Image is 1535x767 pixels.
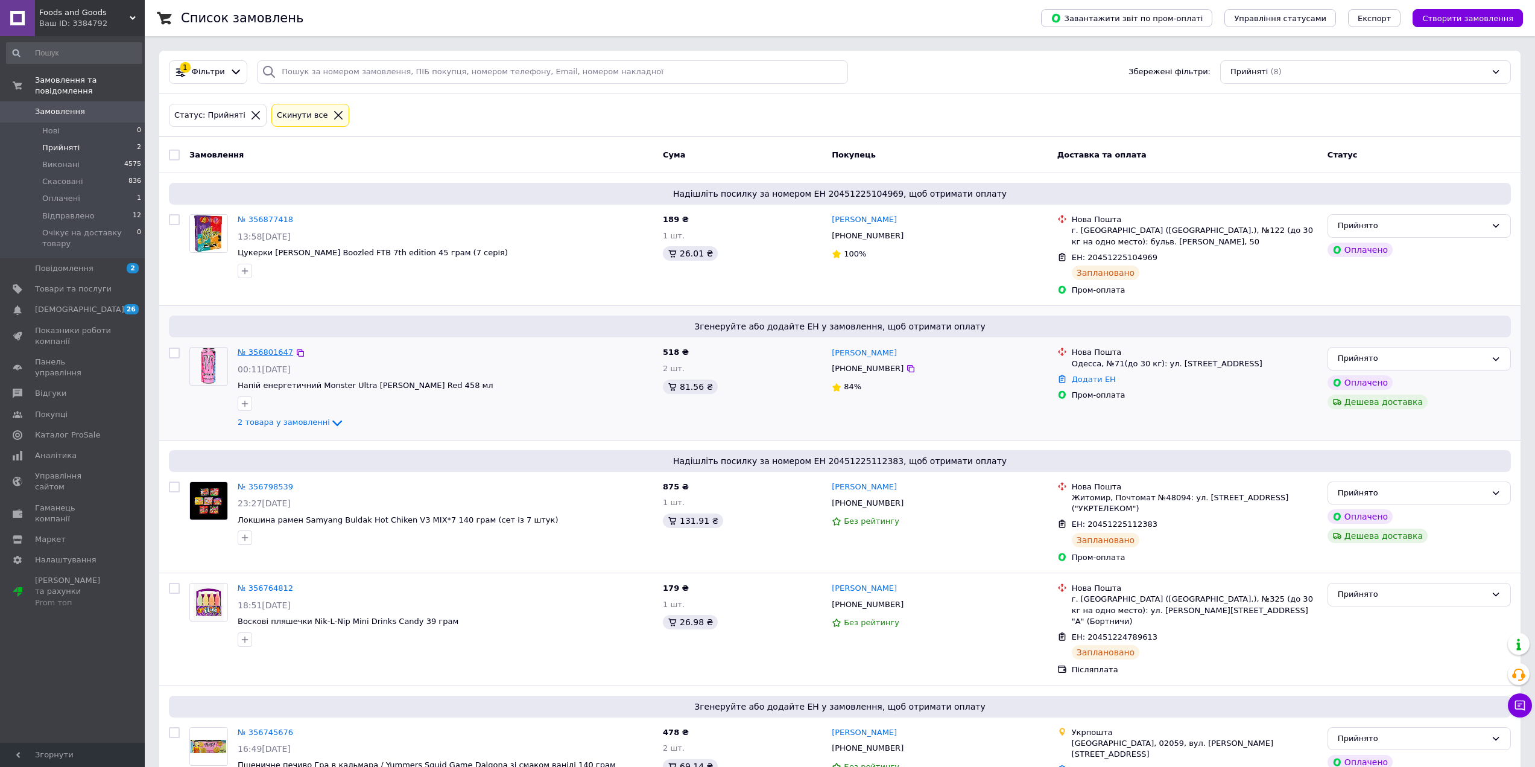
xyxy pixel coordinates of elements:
span: Аналітика [35,450,77,461]
span: Виконані [42,159,80,170]
span: 12 [133,211,141,221]
div: Нова Пошта [1072,214,1318,225]
span: Збережені фільтри: [1128,66,1211,78]
a: № 356745676 [238,728,293,737]
span: 00:11[DATE] [238,364,291,374]
span: Скасовані [42,176,83,187]
div: Пром-оплата [1072,390,1318,401]
span: Панель управління [35,357,112,378]
div: Нова Пошта [1072,583,1318,594]
span: Cума [663,150,685,159]
div: Cкинути все [274,109,331,122]
span: Foods and Goods [39,7,130,18]
span: Прийняті [42,142,80,153]
div: Пром-оплата [1072,285,1318,296]
span: Створити замовлення [1422,14,1513,23]
span: Маркет [35,534,66,545]
img: Фото товару [190,348,227,385]
a: Локшина рамен Samyang Buldak Hot Chiken V3 MIX*7 140 грам (сет із 7 штук) [238,515,558,524]
a: [PERSON_NAME] [832,583,897,594]
button: Експорт [1348,9,1401,27]
a: № 356764812 [238,584,293,593]
span: Нові [42,126,60,136]
span: ЕН: 20451225104969 [1072,253,1157,262]
span: Товари та послуги [35,284,112,294]
span: Показники роботи компанії [35,325,112,347]
span: Покупець [832,150,876,159]
a: № 356798539 [238,482,293,491]
span: Замовлення [35,106,85,117]
div: Оплачено [1328,509,1393,524]
div: г. [GEOGRAPHIC_DATA] ([GEOGRAPHIC_DATA].), №122 (до 30 кг на одно место): бульв. [PERSON_NAME], 50 [1072,225,1318,247]
a: [PERSON_NAME] [832,214,897,226]
span: [PERSON_NAME] та рахунки [35,575,112,608]
img: Фото товару [194,584,224,621]
a: Фото товару [189,482,228,520]
div: [GEOGRAPHIC_DATA], 02059, вул. [PERSON_NAME][STREET_ADDRESS] [1072,738,1318,760]
span: Каталог ProSale [35,430,100,441]
div: Пром-оплата [1072,552,1318,563]
span: Фільтри [192,66,225,78]
button: Управління статусами [1224,9,1336,27]
div: Нова Пошта [1072,482,1318,492]
div: Прийнято [1338,487,1486,500]
span: Без рейтингу [844,618,899,627]
span: (8) [1270,67,1281,76]
a: 2 товара у замовленні [238,418,344,427]
img: Фото товару [190,482,227,520]
span: Статус [1328,150,1358,159]
span: 0 [137,126,141,136]
span: 1 шт. [663,498,685,507]
span: Очікує на доставку товару [42,228,137,249]
span: 189 ₴ [663,215,689,224]
span: 2 шт. [663,364,685,373]
a: Фото товару [189,583,228,622]
div: Одесса, №71(до 30 кг): ул. [STREET_ADDRESS] [1072,358,1318,369]
span: ЕН: 20451224789613 [1072,632,1157,641]
input: Пошук [6,42,142,64]
span: Управління статусами [1234,14,1326,23]
div: [PHONE_NUMBER] [829,361,906,377]
span: Налаштування [35,555,97,565]
div: Прийнято [1338,588,1486,601]
span: 836 [128,176,141,187]
span: 0 [137,228,141,249]
div: Прийнято [1338,220,1486,232]
button: Створити замовлення [1413,9,1523,27]
span: Без рейтингу [844,517,899,526]
span: Повідомлення [35,263,93,274]
div: [PHONE_NUMBER] [829,597,906,613]
div: г. [GEOGRAPHIC_DATA] ([GEOGRAPHIC_DATA].), №325 (до 30 кг на одно место): ул. [PERSON_NAME][STREE... [1072,594,1318,627]
div: [PHONE_NUMBER] [829,495,906,511]
a: Створити замовлення [1400,13,1523,22]
span: 2 [127,263,139,273]
span: 100% [844,249,866,258]
span: 23:27[DATE] [238,498,291,508]
div: Ваш ID: 3384792 [39,18,145,29]
span: 1 [137,193,141,204]
span: 478 ₴ [663,728,689,737]
a: Цукерки [PERSON_NAME] Boozled FTB 7th edition 45 грам (7 серія) [238,248,508,257]
span: Відправлено [42,211,95,221]
a: Фото товару [189,214,228,253]
span: Замовлення [189,150,244,159]
button: Чат з покупцем [1508,693,1532,718]
div: 81.56 ₴ [663,380,718,394]
span: ЕН: 20451225112383 [1072,520,1157,529]
span: 2 [137,142,141,153]
span: Напій енергетичний Monster Ultra [PERSON_NAME] Red 458 мл [238,381,493,390]
div: Післяплата [1072,664,1318,675]
button: Завантажити звіт по пром-оплаті [1041,9,1212,27]
span: Надішліть посилку за номером ЕН 20451225104969, щоб отримати оплату [174,188,1506,200]
div: Статус: Прийняті [172,109,248,122]
span: 1 шт. [663,600,685,609]
span: [DEMOGRAPHIC_DATA] [35,304,124,315]
div: Прийнято [1338,352,1486,365]
span: Експорт [1358,14,1391,23]
span: 2 товара у замовленні [238,418,330,427]
a: Воскові пляшечки Nik-L-Nip Mini Drinks Candy 39 грам [238,617,458,626]
div: Заплановано [1072,645,1140,660]
input: Пошук за номером замовлення, ПІБ покупця, номером телефону, Email, номером накладної [257,60,848,84]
